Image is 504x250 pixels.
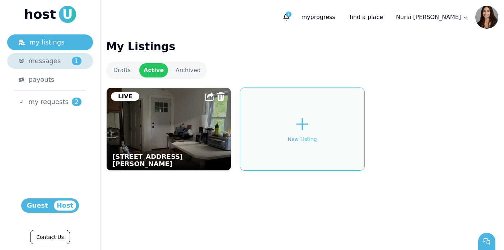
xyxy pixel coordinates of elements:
[139,63,168,77] a: Active
[475,6,498,29] img: Nuria Rodriguez avatar
[106,88,231,171] a: 832 Simpson St, Evanston, IL 60201, USA[STREET_ADDRESS][PERSON_NAME]ShareTrashLive
[392,10,472,24] a: Nuria [PERSON_NAME]
[107,88,231,170] img: 832 Simpson St, Evanston, IL 60201, USA
[28,97,69,107] span: my requests
[24,7,56,22] span: host
[296,10,341,24] p: progress
[240,88,365,171] a: New Listing
[72,98,81,106] span: 2
[302,14,311,20] span: my
[19,37,81,47] div: my listings
[171,63,205,77] a: Archived
[30,230,70,244] a: Contact Us
[24,6,76,23] a: hostU
[286,11,291,17] span: 7
[7,53,93,69] a: messages1
[59,6,76,23] span: U
[396,13,461,22] p: Nuria [PERSON_NAME]
[344,10,389,24] a: find a place
[205,92,214,101] img: Share
[72,57,81,65] span: 1
[106,40,498,53] h1: My Listings
[111,92,139,101] div: Live
[7,34,93,50] a: my listings
[7,72,93,88] a: payouts
[28,56,61,66] span: messages
[112,153,231,168] p: [STREET_ADDRESS][PERSON_NAME]
[216,92,225,101] img: Trash
[28,75,54,85] span: payouts
[54,201,76,211] span: Host
[7,94,93,110] a: my requests2
[24,201,51,211] span: Guest
[108,63,136,77] a: Drafts
[280,11,293,24] button: 7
